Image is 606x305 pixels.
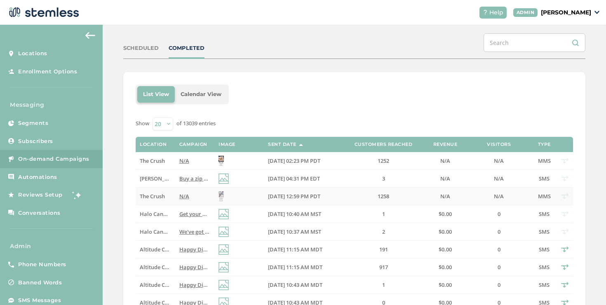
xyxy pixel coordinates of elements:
[140,193,171,200] label: The Crush
[140,157,171,164] label: The Crush
[85,32,95,39] img: icon-arrow-back-accent-c549486e.svg
[18,119,48,127] span: Segments
[18,173,57,181] span: Automations
[268,264,338,271] label: 09/10/2025 11:15 AM MDT
[346,264,420,271] label: 917
[536,246,552,253] label: SMS
[179,228,210,235] label: We've got some great deals on deck today: Reply END to cancel
[268,193,338,200] label: 09/10/2025 12:59 PM PDT
[169,44,204,52] div: COMPLETED
[378,192,389,200] span: 1258
[536,211,552,218] label: SMS
[483,10,488,15] img: icon-help-white-03924b79.svg
[539,175,550,182] span: SMS
[539,281,550,289] span: SMS
[268,157,320,164] span: [DATE] 02:23 PM PDT
[140,142,167,147] label: Location
[565,265,606,305] iframe: Chat Widget
[538,192,551,200] span: MMS
[382,281,385,289] span: 1
[355,142,413,147] label: Customers Reached
[439,228,452,235] span: $0.00
[179,192,189,200] span: N/A
[538,157,551,164] span: MMS
[268,228,338,235] label: 09/10/2025 10:37 AM MST
[498,228,500,235] span: 0
[18,155,89,163] span: On-demand Campaigns
[140,246,171,253] label: Altitude Cannabis Dispensary 8110
[346,157,420,164] label: 1252
[140,175,236,182] span: [PERSON_NAME][GEOGRAPHIC_DATA]
[429,282,462,289] label: $0.00
[378,157,389,164] span: 1252
[346,211,420,218] label: 1
[433,142,458,147] label: Revenue
[536,175,552,182] label: SMS
[382,228,385,235] span: 2
[18,191,63,199] span: Reviews Setup
[470,264,528,271] label: 0
[140,246,228,253] span: Altitude Cannabis Dispensary 8110
[489,8,503,17] span: Help
[268,157,338,164] label: 09/10/2025 02:23 PM PDT
[498,263,500,271] span: 0
[346,193,420,200] label: 1258
[140,228,177,235] span: Halo Cannabis
[218,227,229,237] img: icon-img-d887fa0c.svg
[18,279,62,287] span: Banned Words
[541,8,591,17] p: [PERSON_NAME]
[539,263,550,271] span: SMS
[137,86,175,103] li: List View
[379,246,388,253] span: 191
[470,246,528,253] label: 0
[268,211,338,218] label: 09/10/2025 10:40 AM MST
[179,263,432,271] span: Happy Dime Day From Altitude! [DATE] Only! Click the link below to see details! Reply END to cancel
[484,33,585,52] input: Search
[218,156,224,166] img: 1C7pzU7U2u0QqxO26MwTdcaM3Cu2w4cf37akQdp5.jpg
[18,137,53,145] span: Subscribers
[536,264,552,271] label: SMS
[429,264,462,271] label: $0.00
[470,157,528,164] label: N/A
[268,142,296,147] label: Sent Date
[179,228,340,235] span: We've got some great deals on deck [DATE]: Reply END to cancel
[179,157,189,164] span: N/A
[470,193,528,200] label: N/A
[299,144,303,146] img: icon-sort-1e1d7615.svg
[179,193,210,200] label: N/A
[429,246,462,253] label: $0.00
[176,120,216,128] label: of 13039 entries
[179,175,493,182] span: Buy a zip get a 1/2 zip FREE Storewide at DSPO! + Big savings on top brands Thu-Sun! Tap link for...
[268,246,322,253] span: [DATE] 11:15 AM MDT
[346,246,420,253] label: 191
[536,193,552,200] label: MMS
[494,175,504,182] span: N/A
[268,246,338,253] label: 09/10/2025 11:15 AM MDT
[218,209,229,219] img: icon-img-d887fa0c.svg
[538,142,551,147] label: Type
[440,192,450,200] span: N/A
[539,246,550,253] span: SMS
[429,211,462,218] label: $0.00
[218,142,235,147] label: Image
[179,282,210,289] label: Happy Dime Day From Altitude! Today Only! Click the link below to see details! Reply END to cancel
[140,211,171,218] label: Halo Cannabis
[536,228,552,235] label: SMS
[175,86,227,103] li: Calendar View
[69,187,85,203] img: glitter-stars-b7820f95.gif
[268,192,320,200] span: [DATE] 12:59 PM PDT
[18,49,47,58] span: Locations
[429,157,462,164] label: N/A
[140,210,177,218] span: Halo Cannabis
[536,282,552,289] label: SMS
[140,263,228,271] span: Altitude Cannabis Dispensary 1100
[18,209,61,217] span: Conversations
[439,281,452,289] span: $0.00
[268,210,321,218] span: [DATE] 10:40 AM MST
[7,4,79,21] img: logo-dark-0685b13c.svg
[140,282,171,289] label: Altitude Cannabis Dispensary 8110
[429,228,462,235] label: $0.00
[346,228,420,235] label: 2
[439,246,452,253] span: $0.00
[470,228,528,235] label: 0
